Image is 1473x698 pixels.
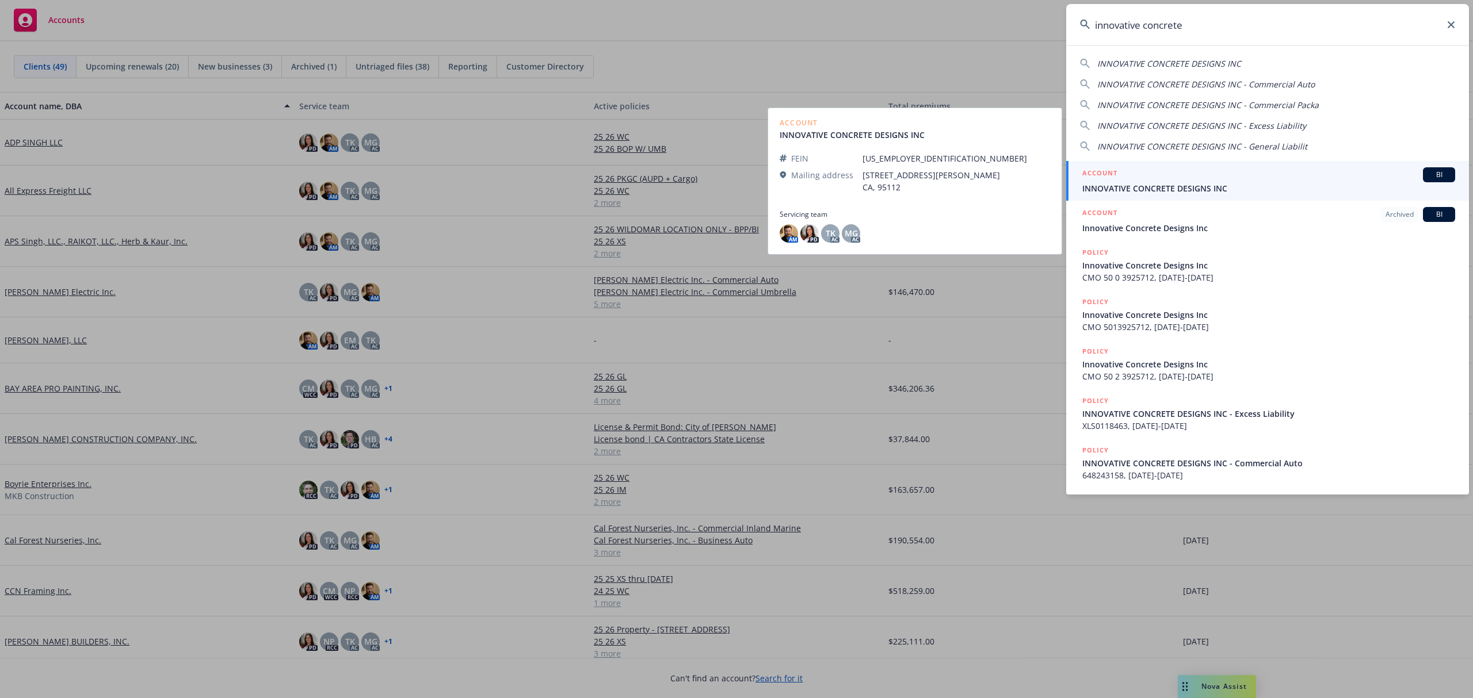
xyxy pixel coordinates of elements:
[1082,296,1109,308] h5: POLICY
[1082,358,1455,370] span: Innovative Concrete Designs Inc
[1082,271,1455,283] span: CMO 50 0 3925712, [DATE]-[DATE]
[1428,170,1451,180] span: BI
[1097,141,1307,152] span: INNOVATIVE CONCRETE DESIGNS INC - General Liabilit
[1082,408,1455,420] span: INNOVATIVE CONCRETE DESIGNS INC - Excess Liability
[1428,209,1451,220] span: BI
[1066,240,1469,290] a: POLICYInnovative Concrete Designs IncCMO 50 0 3925712, [DATE]-[DATE]
[1097,99,1319,110] span: INNOVATIVE CONCRETE DESIGNS INC - Commercial Packa
[1082,247,1109,258] h5: POLICY
[1066,201,1469,240] a: ACCOUNTArchivedBIInnovative Concrete Designs Inc
[1082,259,1455,271] span: Innovative Concrete Designs Inc
[1082,207,1117,221] h5: ACCOUNT
[1082,444,1109,456] h5: POLICY
[1082,321,1455,333] span: CMO 5013925712, [DATE]-[DATE]
[1082,370,1455,382] span: CMO 50 2 3925712, [DATE]-[DATE]
[1066,161,1469,201] a: ACCOUNTBIINNOVATIVE CONCRETE DESIGNS INC
[1082,346,1109,357] h5: POLICY
[1066,290,1469,339] a: POLICYInnovative Concrete Designs IncCMO 5013925712, [DATE]-[DATE]
[1082,167,1117,181] h5: ACCOUNT
[1386,209,1414,220] span: Archived
[1082,182,1455,194] span: INNOVATIVE CONCRETE DESIGNS INC
[1097,79,1315,90] span: INNOVATIVE CONCRETE DESIGNS INC - Commercial Auto
[1082,457,1455,469] span: INNOVATIVE CONCRETE DESIGNS INC - Commercial Auto
[1066,438,1469,488] a: POLICYINNOVATIVE CONCRETE DESIGNS INC - Commercial Auto648243158, [DATE]-[DATE]
[1082,309,1455,321] span: Innovative Concrete Designs Inc
[1082,469,1455,481] span: 648243158, [DATE]-[DATE]
[1066,339,1469,389] a: POLICYInnovative Concrete Designs IncCMO 50 2 3925712, [DATE]-[DATE]
[1097,120,1306,131] span: INNOVATIVE CONCRETE DESIGNS INC - Excess Liability
[1082,420,1455,432] span: XLS0118463, [DATE]-[DATE]
[1082,222,1455,234] span: Innovative Concrete Designs Inc
[1097,58,1241,69] span: INNOVATIVE CONCRETE DESIGNS INC
[1066,4,1469,45] input: Search...
[1066,389,1469,438] a: POLICYINNOVATIVE CONCRETE DESIGNS INC - Excess LiabilityXLS0118463, [DATE]-[DATE]
[1082,395,1109,406] h5: POLICY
